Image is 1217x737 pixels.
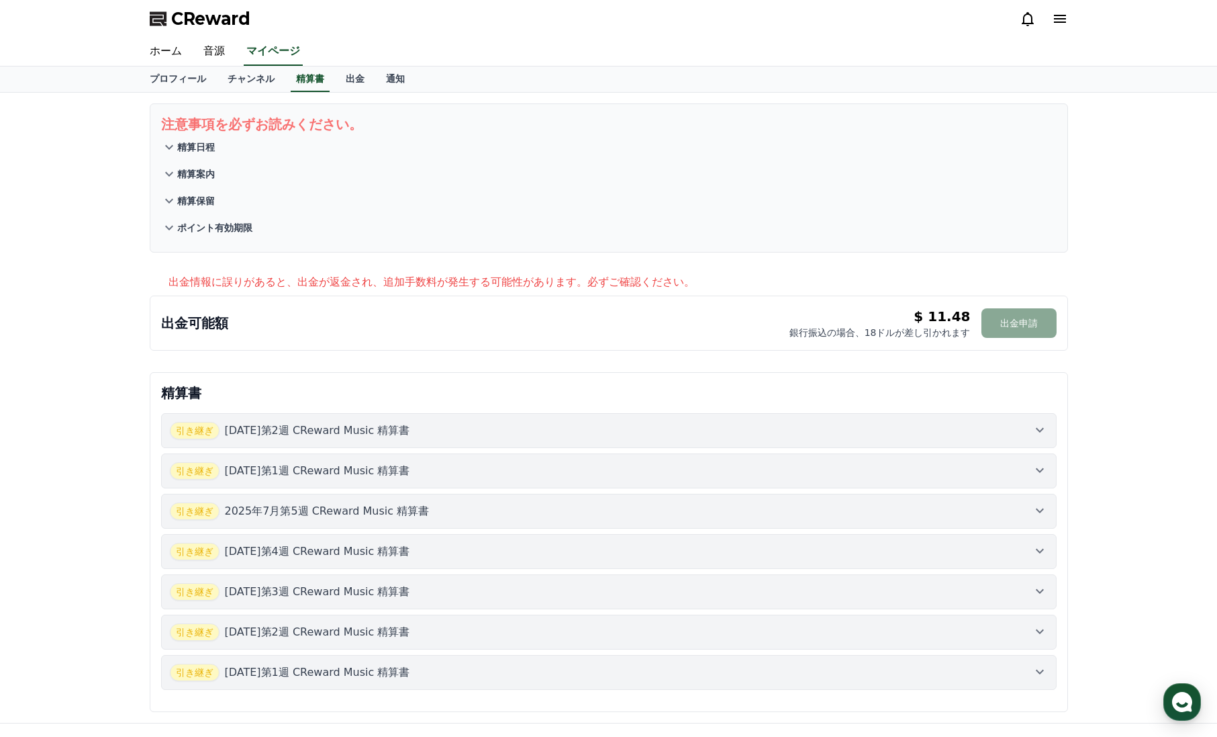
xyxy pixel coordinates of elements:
button: 引き継ぎ [DATE]第4週 CReward Music 精算書 [161,534,1057,569]
p: 精算案内 [177,167,215,181]
p: 精算書 [161,384,1057,402]
span: 引き継ぎ [170,503,220,520]
button: 精算案内 [161,161,1057,187]
span: 引き継ぎ [170,664,220,681]
a: 精算書 [291,67,330,92]
a: 音源 [193,38,236,66]
p: ポイント有効期限 [177,221,252,234]
p: 精算保留 [177,194,215,208]
p: [DATE]第2週 CReward Music 精算書 [225,423,410,439]
a: マイページ [244,38,303,66]
button: 精算日程 [161,134,1057,161]
button: 引き継ぎ 2025年7月第5週 CReward Music 精算書 [161,494,1057,529]
a: ホーム [139,38,193,66]
a: チャンネル [217,67,285,92]
p: 銀行振込の場合、18ドルが差し引かれます [789,326,971,339]
button: 引き継ぎ [DATE]第2週 CReward Music 精算書 [161,413,1057,448]
a: 出金 [335,67,375,92]
p: 精算日程 [177,140,215,154]
p: 出金情報に誤りがあると、出金が返金され、追加手数料が発生する可能性があります。必ずご確認ください。 [168,274,1068,290]
a: プロフィール [139,67,217,92]
button: 引き継ぎ [DATE]第1週 CReward Music 精算書 [161,453,1057,488]
p: $ 11.48 [914,307,970,326]
p: 出金可能額 [161,314,228,333]
p: [DATE]第1週 CReward Music 精算書 [225,463,410,479]
span: CReward [171,8,250,30]
p: [DATE]第4週 CReward Music 精算書 [225,544,410,560]
p: [DATE]第1週 CReward Music 精算書 [225,664,410,681]
button: 精算保留 [161,187,1057,214]
span: 引き継ぎ [170,462,220,480]
p: 注意事項を必ずお読みください。 [161,115,1057,134]
button: 引き継ぎ [DATE]第3週 CReward Music 精算書 [161,574,1057,609]
p: [DATE]第2週 CReward Music 精算書 [225,624,410,640]
a: 通知 [375,67,416,92]
p: 2025年7月第5週 CReward Music 精算書 [225,503,430,519]
button: 引き継ぎ [DATE]第2週 CReward Music 精算書 [161,615,1057,650]
button: 引き継ぎ [DATE]第1週 CReward Music 精算書 [161,655,1057,690]
button: 出金申請 [981,308,1057,338]
span: 引き継ぎ [170,623,220,641]
a: CReward [150,8,250,30]
span: 引き継ぎ [170,543,220,560]
button: ポイント有効期限 [161,214,1057,241]
span: 引き継ぎ [170,422,220,439]
span: 引き継ぎ [170,583,220,601]
p: [DATE]第3週 CReward Music 精算書 [225,584,410,600]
